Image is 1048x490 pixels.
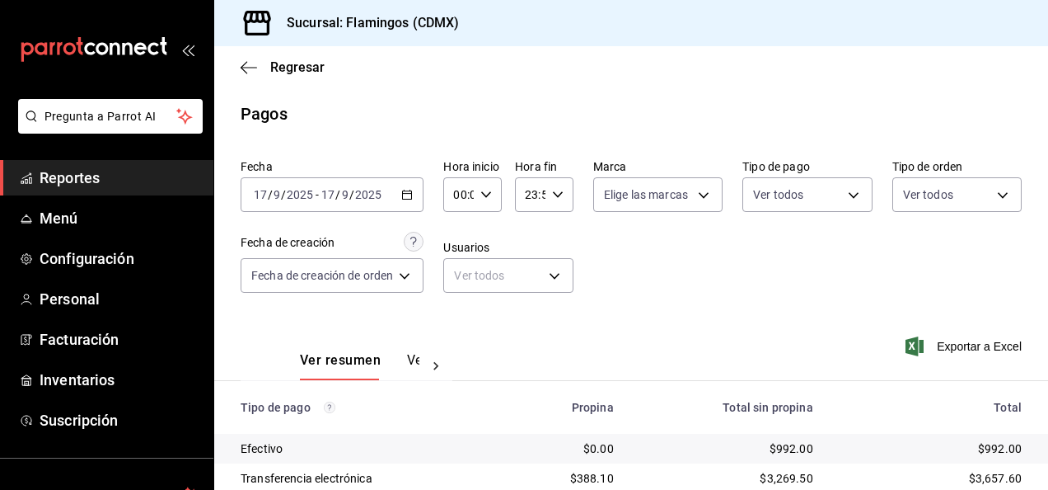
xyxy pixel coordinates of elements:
div: Transferencia electrónica [241,470,494,487]
div: Total sin propina [640,401,813,414]
div: Fecha de creación [241,234,335,252]
div: Pagos [241,101,288,126]
font: Personal [40,290,100,308]
span: Fecha de creación de orden [251,267,393,284]
span: Regresar [270,59,325,75]
font: Menú [40,210,78,227]
div: $992.00 [640,441,813,457]
h3: Sucursal: Flamingos (CDMX) [274,13,459,33]
input: ---- [286,188,314,201]
div: Total [840,401,1022,414]
input: ---- [354,188,382,201]
span: Ver todos [753,186,803,203]
button: Ver pagos [407,352,469,380]
button: Exportar a Excel [909,337,1022,356]
input: -- [273,188,281,201]
div: Efectivo [241,441,494,457]
div: $992.00 [840,441,1022,457]
span: / [335,188,340,201]
font: Reportes [40,169,100,186]
span: Elige las marcas [604,186,688,203]
label: Tipo de pago [742,161,872,172]
font: Ver resumen [300,352,381,369]
div: $388.10 [520,470,613,487]
button: open_drawer_menu [181,43,194,56]
span: Pregunta a Parrot AI [44,108,177,125]
font: Configuración [40,250,134,267]
div: Ver todos [443,258,573,293]
label: Hora fin [515,161,573,172]
label: Usuarios [443,242,573,253]
span: - [316,188,319,201]
span: / [349,188,354,201]
label: Tipo de orden [892,161,1022,172]
span: Ver todos [903,186,953,203]
div: Propina [520,401,613,414]
button: Regresar [241,59,325,75]
input: -- [320,188,335,201]
label: Fecha [241,161,423,172]
span: / [268,188,273,201]
div: $3,657.60 [840,470,1022,487]
label: Hora inicio [443,161,502,172]
input: -- [341,188,349,201]
font: Inventarios [40,371,115,389]
button: Pregunta a Parrot AI [18,99,203,134]
a: Pregunta a Parrot AI [12,120,203,137]
div: $0.00 [520,441,613,457]
div: Pestañas de navegación [300,352,419,380]
font: Tipo de pago [241,401,311,414]
font: Suscripción [40,412,118,429]
span: / [281,188,286,201]
label: Marca [593,161,723,172]
svg: Los pagos realizados con Pay y otras terminales son montos brutos. [324,402,335,413]
font: Facturación [40,331,119,348]
font: Exportar a Excel [937,340,1022,353]
input: -- [253,188,268,201]
div: $3,269.50 [640,470,813,487]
